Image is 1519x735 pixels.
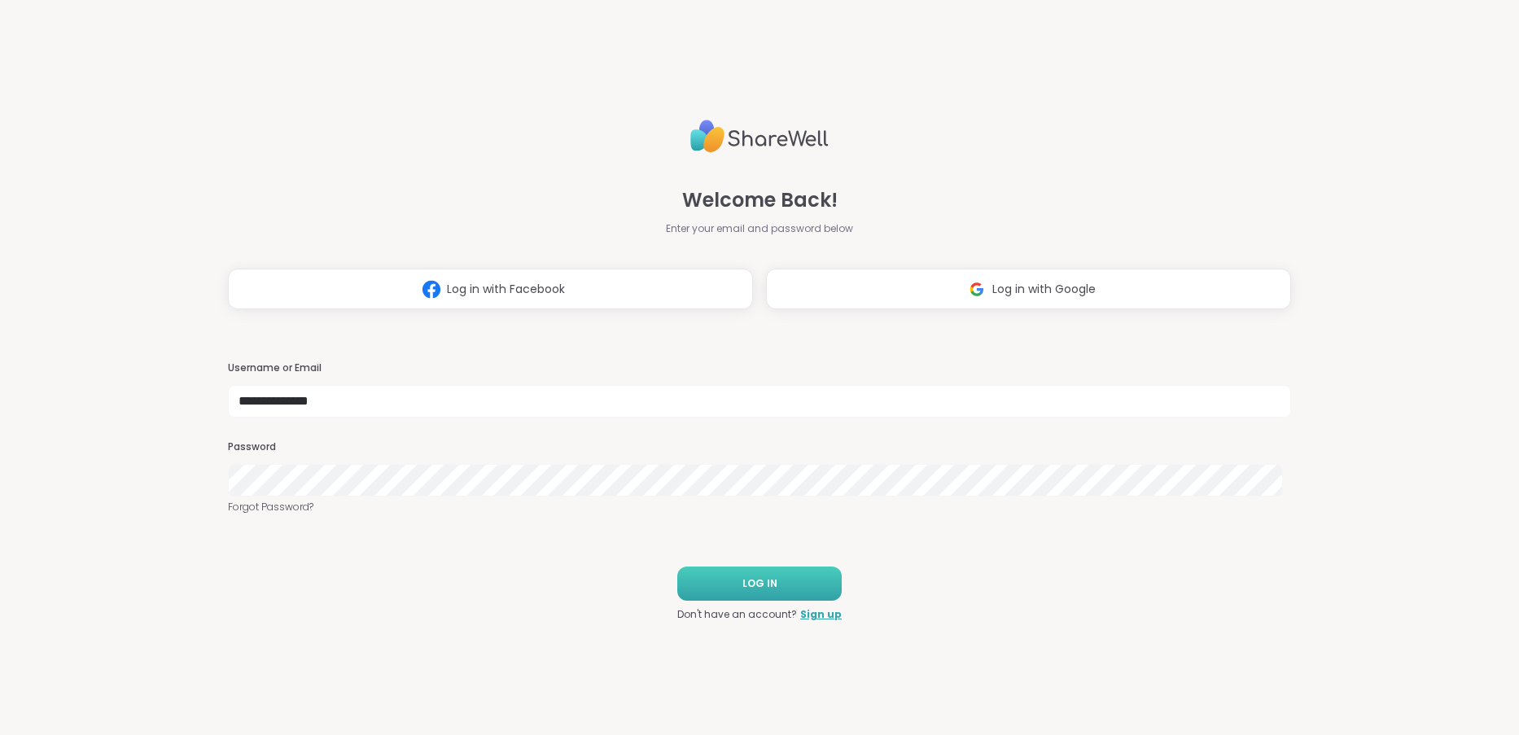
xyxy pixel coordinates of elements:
[961,274,992,304] img: ShareWell Logomark
[416,274,447,304] img: ShareWell Logomark
[677,607,797,622] span: Don't have an account?
[228,361,1291,375] h3: Username or Email
[447,281,565,298] span: Log in with Facebook
[677,567,842,601] button: LOG IN
[228,269,753,309] button: Log in with Facebook
[690,113,829,160] img: ShareWell Logo
[228,440,1291,454] h3: Password
[742,576,777,591] span: LOG IN
[800,607,842,622] a: Sign up
[766,269,1291,309] button: Log in with Google
[682,186,838,215] span: Welcome Back!
[228,500,1291,514] a: Forgot Password?
[992,281,1096,298] span: Log in with Google
[666,221,853,236] span: Enter your email and password below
